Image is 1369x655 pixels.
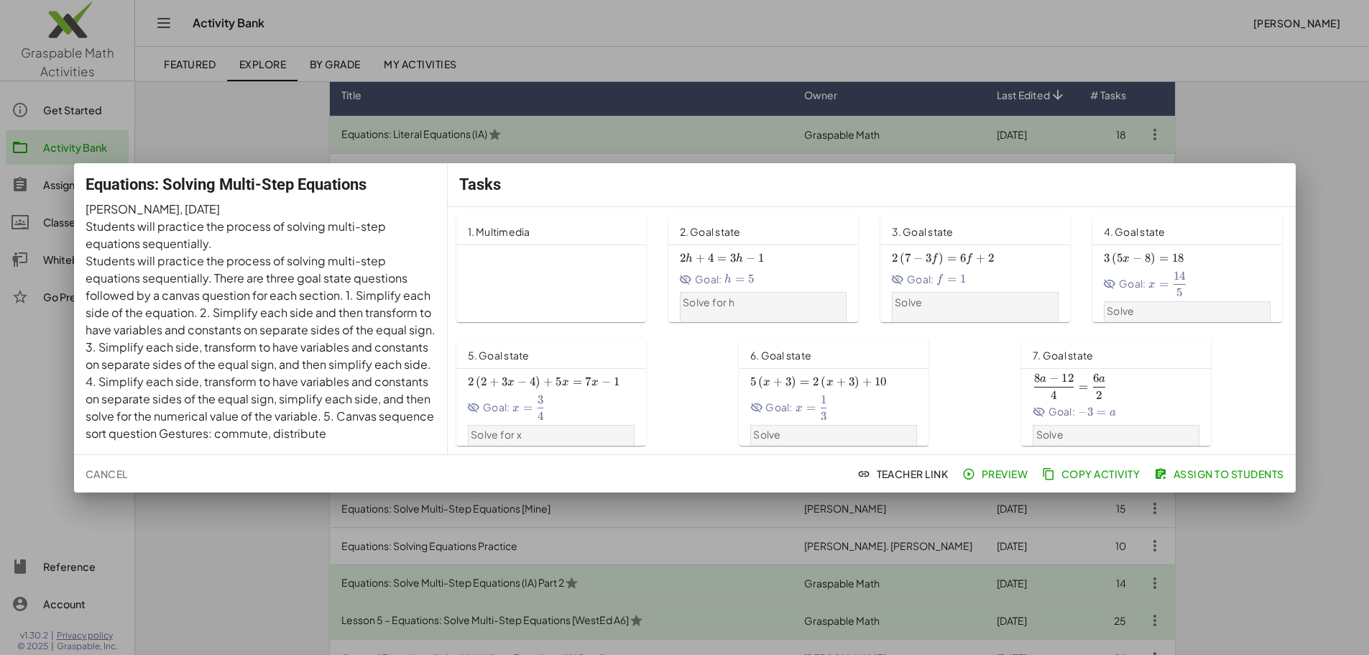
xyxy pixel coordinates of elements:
a: 5. Goal stateGoal:Solve for x [456,339,722,446]
button: Preview [959,461,1033,487]
span: − [913,251,923,265]
span: = [1159,277,1169,291]
span: = [717,251,727,265]
span: 10 [875,375,887,389]
a: 3. Goal stateGoal:Solve [880,216,1075,322]
i: Goal State is hidden. [892,273,905,286]
span: + [696,251,705,265]
span: 3 [1087,405,1093,419]
span: + [773,375,783,389]
span: Goal: [1033,405,1075,420]
span: 2 [988,251,994,265]
span: , [DATE] [180,201,220,216]
span: 7 [585,375,591,389]
span: 4 [708,251,714,265]
span: + [836,375,846,389]
span: h [686,253,693,265]
span: − [517,375,527,389]
span: 4 [1051,388,1056,403]
span: 1. Multimedia [468,225,530,238]
span: − [1049,371,1059,385]
i: Goal State is hidden. [680,273,693,286]
span: 7 [905,251,911,265]
span: Goal: [750,395,793,420]
span: Teacher Link [860,467,948,480]
span: Assign to Students [1157,467,1283,480]
span: − [601,375,611,389]
i: Goal State is hidden. [1033,406,1046,418]
a: 2. Goal stateGoal:Solve for h [668,216,863,322]
span: f [936,274,942,285]
span: x [562,377,569,388]
span: 1 [960,272,966,286]
span: a [1110,407,1116,418]
span: h [736,253,743,265]
span: 2 [892,251,898,265]
span: x [1148,279,1156,290]
span: 3 [1104,251,1110,265]
span: ( [476,375,481,389]
span: + [976,251,985,265]
p: Solve [895,296,1055,310]
i: Goal State is hidden. [1104,278,1117,290]
span: 2 [680,251,686,265]
span: ) [854,375,859,389]
span: = [947,251,957,265]
span: x [1123,253,1130,265]
span: x [826,377,834,388]
span: = [735,272,745,286]
span: 18 [1172,251,1184,265]
span: 1 [614,375,619,389]
span: + [543,375,553,389]
span: − [1078,405,1087,419]
span: x [763,377,770,388]
p: Solve for x [471,428,631,442]
span: 3 [821,409,826,423]
span: ( [758,375,763,389]
span: ​ [1074,375,1075,390]
span: 5 [1176,285,1182,300]
span: 6 [960,251,966,265]
span: 1 [758,251,764,265]
span: 5 [750,375,756,389]
span: 3 [730,251,736,265]
span: 6. Goal state [750,349,811,362]
i: Goal State is hidden. [468,401,481,414]
span: 14 [1174,269,1186,283]
span: = [1079,380,1088,394]
span: 5. Goal state [468,349,530,362]
span: ) [939,251,944,265]
span: 4 [538,409,543,423]
button: Assign to Students [1151,461,1289,487]
span: ​ [1186,272,1187,288]
span: h [724,274,732,285]
span: 3 [849,375,854,389]
button: Teacher Link [854,461,954,487]
span: Equations: Solving Multi-Step Equations [86,175,367,193]
span: 12 [1061,371,1074,385]
span: 4. Goal state [1104,225,1166,238]
span: 3 [502,375,507,389]
span: ​ [543,395,545,411]
span: − [1133,251,1142,265]
p: Solve for h [683,296,843,310]
span: 5 [556,375,561,389]
span: ) [1151,251,1156,265]
span: a [1099,373,1105,385]
span: Copy Activity [1045,467,1140,480]
span: 2 [1096,388,1102,403]
span: 6 [1093,371,1099,385]
span: x [591,377,599,388]
span: 3 [538,393,543,407]
span: 3 [926,251,931,265]
a: 1. Multimedia [456,216,651,322]
p: Solve [1036,428,1197,442]
span: x [796,403,803,414]
span: Cancel [86,467,128,480]
span: 8 [1034,371,1040,385]
span: ​ [826,395,828,411]
p: Solve [753,428,913,442]
span: ( [900,251,905,265]
span: ( [821,375,826,389]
